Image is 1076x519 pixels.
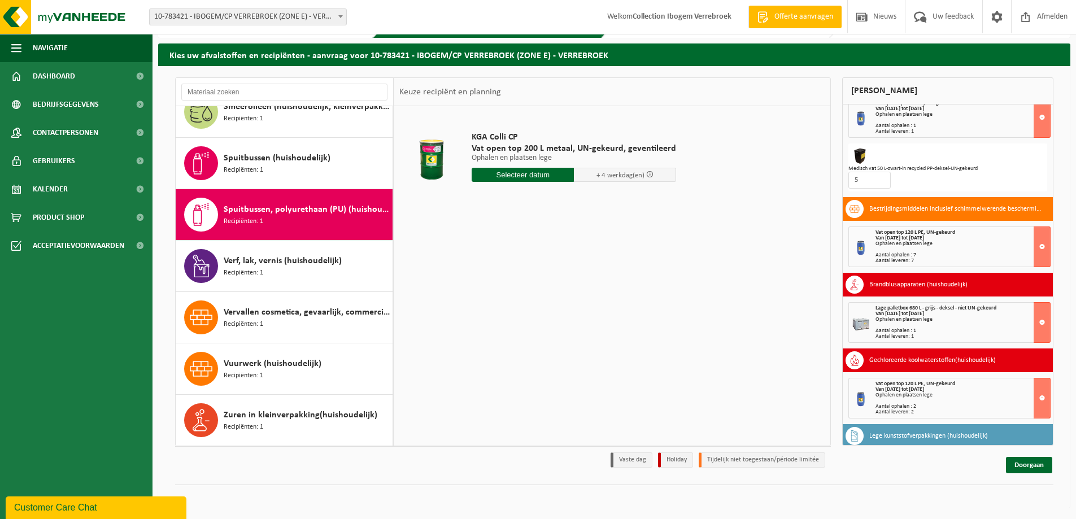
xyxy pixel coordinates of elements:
[658,452,693,468] li: Holiday
[33,119,98,147] span: Contactpersonen
[848,166,1047,172] div: Medisch vat 50 L-zwart-in recycled PP-deksel-UN-gekeurd
[176,343,393,395] button: Vuurwerk (huishoudelijk) Recipiënten: 1
[33,175,68,203] span: Kalender
[875,106,924,112] strong: Van [DATE] tot [DATE]
[875,404,1050,409] div: Aantal ophalen : 2
[875,241,1050,247] div: Ophalen en plaatsen lege
[33,232,124,260] span: Acceptatievoorwaarden
[149,8,347,25] span: 10-783421 - IBOGEM/CP VERREBROEK (ZONE E) - VERREBROEK
[472,143,676,154] span: Vat open top 200 L metaal, UN-gekeurd, geventileerd
[472,154,676,162] p: Ophalen en plaatsen lege
[224,114,263,124] span: Recipiënten: 1
[224,165,263,176] span: Recipiënten: 1
[875,392,1050,398] div: Ophalen en plaatsen lege
[224,254,342,268] span: Verf, lak, vernis (huishoudelijk)
[869,200,1044,218] h3: Bestrijdingsmiddelen inclusief schimmelwerende beschermingsmiddelen (huishoudelijk)
[224,216,263,227] span: Recipiënten: 1
[224,408,377,422] span: Zuren in kleinverpakking(huishoudelijk)
[875,328,1050,334] div: Aantal ophalen : 1
[875,112,1050,117] div: Ophalen en plaatsen lege
[875,258,1050,264] div: Aantal leveren: 7
[176,292,393,343] button: Vervallen cosmetica, gevaarlijk, commerciele verpakking (huishoudelijk) Recipiënten: 1
[33,90,99,119] span: Bedrijfsgegevens
[224,422,263,433] span: Recipiënten: 1
[472,168,574,182] input: Selecteer datum
[875,229,955,235] span: Vat open top 120 L PE, UN-gekeurd
[875,305,996,311] span: Lage palletbox 680 L - grijs - deksel - niet UN-gekeurd
[150,9,346,25] span: 10-783421 - IBOGEM/CP VERREBROEK (ZONE E) - VERREBROEK
[851,146,869,164] img: 01-000979
[224,357,321,370] span: Vuurwerk (huishoudelijk)
[772,11,836,23] span: Offerte aanvragen
[33,62,75,90] span: Dashboard
[394,78,507,106] div: Keuze recipiënt en planning
[611,452,652,468] li: Vaste dag
[875,334,1050,339] div: Aantal leveren: 1
[224,203,390,216] span: Spuitbussen, polyurethaan (PU) (huishoudelijk)
[875,409,1050,415] div: Aantal leveren: 2
[176,86,393,138] button: Smeerolieën (huishoudelijk, kleinverpakking) Recipiënten: 1
[875,311,924,317] strong: Van [DATE] tot [DATE]
[176,395,393,446] button: Zuren in kleinverpakking(huishoudelijk) Recipiënten: 1
[6,494,189,519] iframe: chat widget
[596,172,644,179] span: + 4 werkdag(en)
[699,452,825,468] li: Tijdelijk niet toegestaan/période limitée
[1006,457,1052,473] a: Doorgaan
[875,123,1050,129] div: Aantal ophalen : 1
[33,203,84,232] span: Product Shop
[875,381,955,387] span: Vat open top 120 L PE, UN-gekeurd
[875,386,924,392] strong: Van [DATE] tot [DATE]
[869,351,996,369] h3: Gechloreerde koolwaterstoffen(huishoudelijk)
[842,77,1053,104] div: [PERSON_NAME]
[176,189,393,241] button: Spuitbussen, polyurethaan (PU) (huishoudelijk) Recipiënten: 1
[633,12,731,21] strong: Collection Ibogem Verrebroek
[224,319,263,330] span: Recipiënten: 1
[224,151,330,165] span: Spuitbussen (huishoudelijk)
[224,306,390,319] span: Vervallen cosmetica, gevaarlijk, commerciele verpakking (huishoudelijk)
[875,235,924,241] strong: Van [DATE] tot [DATE]
[181,84,387,101] input: Materiaal zoeken
[875,317,1050,322] div: Ophalen en plaatsen lege
[33,34,68,62] span: Navigatie
[33,147,75,175] span: Gebruikers
[472,132,676,143] span: KGA Colli CP
[875,129,1050,134] div: Aantal leveren: 1
[224,100,390,114] span: Smeerolieën (huishoudelijk, kleinverpakking)
[176,138,393,189] button: Spuitbussen (huishoudelijk) Recipiënten: 1
[224,370,263,381] span: Recipiënten: 1
[869,276,968,294] h3: Brandblusapparaten (huishoudelijk)
[176,241,393,292] button: Verf, lak, vernis (huishoudelijk) Recipiënten: 1
[869,427,988,445] h3: Lege kunststofverpakkingen (huishoudelijk)
[158,43,1070,66] h2: Kies uw afvalstoffen en recipiënten - aanvraag voor 10-783421 - IBOGEM/CP VERREBROEK (ZONE E) - V...
[224,268,263,278] span: Recipiënten: 1
[875,252,1050,258] div: Aantal ophalen : 7
[748,6,842,28] a: Offerte aanvragen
